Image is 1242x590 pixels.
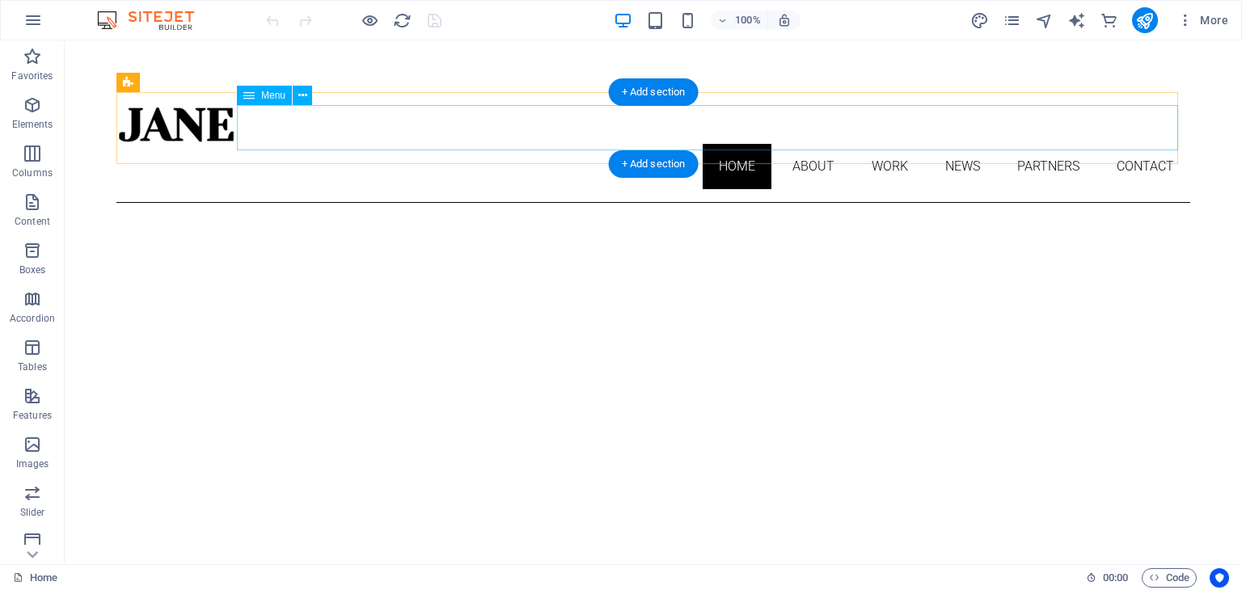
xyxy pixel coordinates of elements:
button: navigator [1035,11,1054,30]
p: Tables [18,360,47,373]
a: Click to cancel selection. Double-click to open Pages [13,568,57,588]
button: pages [1003,11,1022,30]
h6: Session time [1086,568,1129,588]
button: design [970,11,990,30]
button: Code [1142,568,1197,588]
i: Commerce [1100,11,1118,30]
p: Favorites [11,70,53,82]
button: text_generator [1067,11,1087,30]
button: Click here to leave preview mode and continue editing [360,11,379,30]
span: Code [1149,568,1189,588]
span: More [1177,12,1228,28]
p: Accordion [10,312,55,325]
button: commerce [1100,11,1119,30]
i: Pages (Ctrl+Alt+S) [1003,11,1021,30]
i: AI Writer [1067,11,1086,30]
p: Columns [12,166,53,179]
i: On resize automatically adjust zoom level to fit chosen device. [777,13,792,27]
i: Reload page [393,11,412,30]
i: Navigator [1035,11,1054,30]
img: Editor Logo [93,11,214,30]
button: Usercentrics [1210,568,1229,588]
button: reload [392,11,412,30]
i: Design (Ctrl+Alt+Y) [970,11,989,30]
p: Slider [20,506,45,519]
span: 00 00 [1103,568,1128,588]
p: Images [16,457,49,470]
p: Elements [12,118,53,131]
i: Publish [1135,11,1154,30]
span: Menu [261,91,285,100]
p: Features [13,409,52,422]
button: 100% [711,11,768,30]
button: More [1171,7,1235,33]
div: + Add section [609,150,699,178]
p: Content [15,215,50,228]
h6: 100% [735,11,761,30]
span: : [1114,571,1117,584]
button: publish [1132,7,1158,33]
p: Boxes [19,263,46,276]
div: + Add section [609,78,699,106]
